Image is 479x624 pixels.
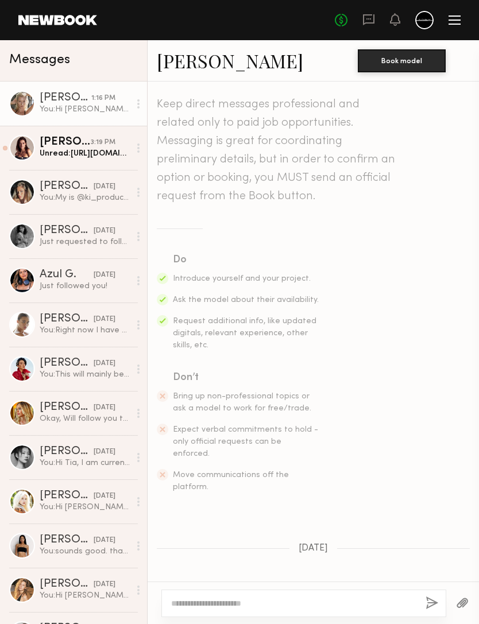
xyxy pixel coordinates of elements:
[40,237,130,247] div: Just requested to follow you
[94,402,115,413] div: [DATE]
[358,55,446,65] a: Book model
[299,544,328,553] span: [DATE]
[91,93,115,104] div: 1:16 PM
[40,402,94,413] div: [PERSON_NAME]
[173,252,320,268] div: Do
[94,491,115,502] div: [DATE]
[173,317,316,349] span: Request additional info, like updated digitals, relevant experience, other skills, etc.
[94,226,115,237] div: [DATE]
[40,281,130,292] div: Just followed you!
[173,370,320,386] div: Don’t
[94,181,115,192] div: [DATE]
[157,95,398,206] header: Keep direct messages professional and related only to paid job opportunities. Messaging is great ...
[173,426,318,458] span: Expect verbal commitments to hold - only official requests can be enforced.
[40,225,94,237] div: [PERSON_NAME]
[40,181,94,192] div: [PERSON_NAME]
[40,369,130,380] div: You: This will mainly be a non-commercial, mainly focus on some of the concepts I am developing o...
[91,137,115,148] div: 3:19 PM
[9,53,70,67] span: Messages
[173,296,319,304] span: Ask the model about their availability.
[173,471,289,491] span: Move communications off the platform.
[173,393,311,412] span: Bring up non-professional topics or ask a model to work for free/trade.
[94,447,115,458] div: [DATE]
[40,590,130,601] div: You: Hi [PERSON_NAME], I am currently working on some vintage film style concepts. I am planning ...
[40,269,94,281] div: Azul G.
[40,446,94,458] div: [PERSON_NAME]
[94,358,115,369] div: [DATE]
[40,92,91,104] div: [PERSON_NAME]
[40,502,130,513] div: You: Hi [PERSON_NAME], I am currently working on some vintage film style concepts. I am planning ...
[40,325,130,336] div: You: Right now I have shoots planned on 10/15 and 10/22.
[157,48,303,73] a: [PERSON_NAME]
[40,148,130,159] div: Unread: [URL][DOMAIN_NAME]
[94,270,115,281] div: [DATE]
[40,358,94,369] div: [PERSON_NAME]
[94,314,115,325] div: [DATE]
[40,490,94,502] div: [PERSON_NAME]
[40,104,130,115] div: You: Hi [PERSON_NAME], Thank you for letting me know. Do you have IG? I can share some inspo, and...
[40,546,130,557] div: You: sounds good. thank you
[40,458,130,468] div: You: Hi Tia, I am currently working on some vintage film style concepts. I am planning to shoot i...
[40,313,94,325] div: [PERSON_NAME]
[40,192,130,203] div: You: My is @ki_production , please add me. Thank you
[40,413,130,424] div: Okay, Will follow you there!
[40,579,94,590] div: [PERSON_NAME]
[358,49,446,72] button: Book model
[40,137,91,148] div: [PERSON_NAME]
[40,534,94,546] div: [PERSON_NAME]
[173,275,311,282] span: Introduce yourself and your project.
[94,535,115,546] div: [DATE]
[94,579,115,590] div: [DATE]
